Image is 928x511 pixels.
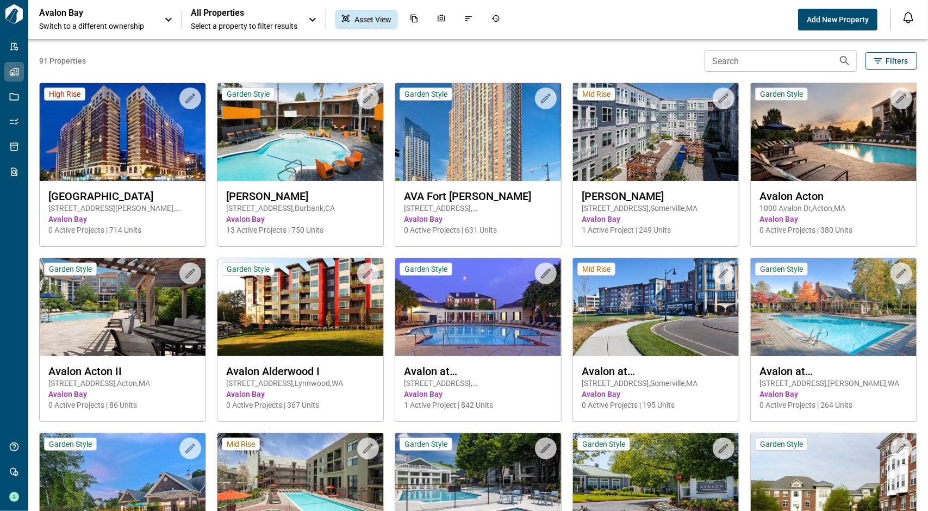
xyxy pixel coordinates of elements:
[759,225,908,235] span: 0 Active Projects | 380 Units
[760,264,803,274] span: Garden Style
[226,365,375,378] span: Avalon Alderwood I
[900,9,917,26] button: Open notification feed
[404,365,552,378] span: Avalon at [GEOGRAPHIC_DATA]
[48,225,197,235] span: 0 Active Projects | 714 Units
[759,365,908,378] span: Avalon at [GEOGRAPHIC_DATA]
[227,89,270,99] span: Garden Style
[226,378,375,389] span: [STREET_ADDRESS] , Lynnwood , WA
[48,203,197,214] span: [STREET_ADDRESS][PERSON_NAME] , [GEOGRAPHIC_DATA] , VA
[404,89,447,99] span: Garden Style
[48,365,197,378] span: Avalon Acton II
[48,389,197,400] span: Avalon Bay
[404,264,447,274] span: Garden Style
[582,214,730,225] span: Avalon Bay
[226,389,375,400] span: Avalon Bay
[582,400,730,410] span: 0 Active Projects | 195 Units
[226,400,375,410] span: 0 Active Projects | 367 Units
[582,225,730,235] span: 1 Active Project | 249 Units
[226,203,375,214] span: [STREET_ADDRESS] , Burbank , CA
[403,10,425,29] div: Documents
[582,439,625,449] span: Garden Style
[227,264,270,274] span: Garden Style
[458,10,479,29] div: Issues & Info
[227,439,255,449] span: Mid Rise
[395,83,561,181] img: property-asset
[759,190,908,203] span: Avalon Acton
[834,50,856,72] button: Search properties
[48,400,197,410] span: 0 Active Projects | 86 Units
[226,225,375,235] span: 13 Active Projects | 750 Units
[759,389,908,400] span: Avalon Bay
[48,214,197,225] span: Avalon Bay
[798,9,877,30] button: Add New Property
[485,10,507,29] div: Job History
[582,378,730,389] span: [STREET_ADDRESS] , Somerville , MA
[582,203,730,214] span: [STREET_ADDRESS] , Somerville , MA
[759,203,908,214] span: 1000 Avalon Dr , Acton , MA
[40,258,205,356] img: property-asset
[39,55,700,66] span: 91 Properties
[191,21,297,32] span: Select a property to filter results
[751,83,917,181] img: property-asset
[226,190,375,203] span: [PERSON_NAME]
[759,378,908,389] span: [STREET_ADDRESS] , [PERSON_NAME] , WA
[582,389,730,400] span: Avalon Bay
[395,258,561,356] img: property-asset
[48,378,197,389] span: [STREET_ADDRESS] , Acton , MA
[404,190,552,203] span: AVA Fort [PERSON_NAME]
[49,89,80,99] span: High Rise
[335,10,398,29] div: Asset View
[404,400,552,410] span: 1 Active Project | 842 Units
[404,225,552,235] span: 0 Active Projects | 631 Units
[404,214,552,225] span: Avalon Bay
[49,264,92,274] span: Garden Style
[217,83,383,181] img: property-asset
[865,52,917,70] button: Filters
[48,190,197,203] span: [GEOGRAPHIC_DATA]
[751,258,917,356] img: property-asset
[226,214,375,225] span: Avalon Bay
[582,365,730,378] span: Avalon at [GEOGRAPHIC_DATA]
[760,439,803,449] span: Garden Style
[39,21,153,32] span: Switch to a different ownership
[886,55,908,66] span: Filters
[354,14,391,25] span: Asset View
[573,258,739,356] img: property-asset
[404,389,552,400] span: Avalon Bay
[39,8,137,18] p: Avalon Bay
[759,214,908,225] span: Avalon Bay
[404,378,552,389] span: [STREET_ADDRESS] , [GEOGRAPHIC_DATA] , VA
[759,400,908,410] span: 0 Active Projects | 264 Units
[49,439,92,449] span: Garden Style
[191,8,297,18] span: All Properties
[582,190,730,203] span: [PERSON_NAME]
[582,264,611,274] span: Mid Rise
[431,10,452,29] div: Photos
[760,89,803,99] span: Garden Style
[40,83,205,181] img: property-asset
[807,14,869,25] span: Add New Property
[404,439,447,449] span: Garden Style
[217,258,383,356] img: property-asset
[582,89,611,99] span: Mid Rise
[404,203,552,214] span: [STREET_ADDRESS] , [GEOGRAPHIC_DATA] , NY
[573,83,739,181] img: property-asset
